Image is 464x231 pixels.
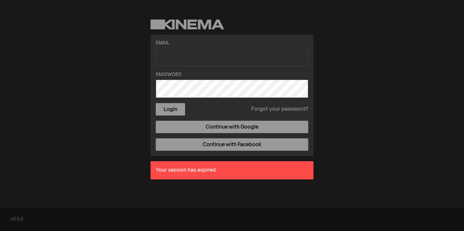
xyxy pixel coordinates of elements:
a: Forgot your password? [251,105,308,113]
button: Login [156,103,185,115]
a: Continue with Facebook [156,138,308,151]
label: Email [156,40,308,47]
label: Password [156,71,308,78]
div: v0.5.8 [10,216,454,223]
div: Your session has expired [151,161,313,179]
a: Continue with Google [156,121,308,133]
